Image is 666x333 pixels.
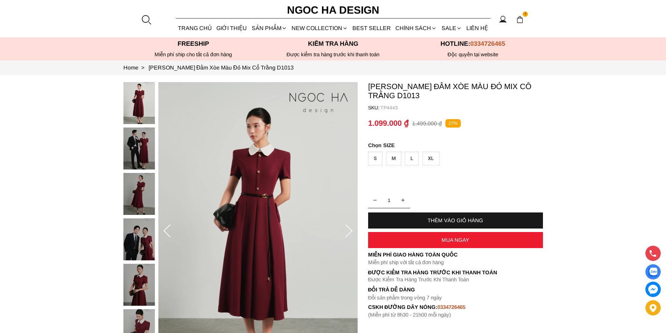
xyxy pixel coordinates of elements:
[368,217,543,223] div: THÊM VÀO GIỎ HÀNG
[645,282,661,297] a: messenger
[176,19,214,37] a: TRANG CHỦ
[138,65,147,71] span: >
[368,252,458,258] font: Miễn phí giao hàng toàn quốc
[445,119,461,128] p: 27%
[368,304,438,310] font: cskh đường dây nóng:
[123,51,263,58] div: Miễn phí ship cho tất cả đơn hàng
[368,142,543,148] p: SIZE
[123,82,155,124] img: Claire Dress_ Đầm Xòe Màu Đỏ Mix Cổ Trằng D1013_mini_0
[123,40,263,48] p: Freeship
[263,51,403,58] p: Được kiểm tra hàng trước khi thanh toán
[350,19,393,37] a: BEST SELLER
[368,269,543,276] p: Được Kiểm Tra Hàng Trước Khi Thanh Toán
[368,105,380,110] h6: SKU:
[368,276,543,283] p: Được Kiểm Tra Hàng Trước Khi Thanh Toán
[368,119,409,128] p: 1.099.000 ₫
[393,19,439,37] div: Chính sách
[368,152,382,165] div: S
[380,105,543,110] p: TP4443
[123,173,155,215] img: Claire Dress_ Đầm Xòe Màu Đỏ Mix Cổ Trằng D1013_mini_2
[281,2,386,19] a: Ngoc Ha Design
[368,237,543,243] div: MUA NGAY
[368,193,410,207] input: Quantity input
[368,295,442,301] font: Đổi sản phẩm trong vòng 7 ngày
[123,128,155,169] img: Claire Dress_ Đầm Xòe Màu Đỏ Mix Cổ Trằng D1013_mini_1
[645,264,661,280] a: Display image
[464,19,490,37] a: LIÊN HỆ
[437,304,465,310] font: 0334726465
[422,152,439,165] div: XL
[368,259,444,265] font: Miễn phí ship với tất cả đơn hàng
[368,287,543,292] h6: Đổi trả dễ dàng
[470,40,505,47] span: 0334726465
[149,65,294,71] a: Link to Claire Dress_ Đầm Xòe Màu Đỏ Mix Cổ Trằng D1013
[368,312,451,318] font: (Miễn phí từ 8h30 - 21h00 mỗi ngày)
[439,19,464,37] a: SALE
[403,40,543,48] p: Hotline:
[386,152,401,165] div: M
[405,152,419,165] div: L
[516,16,524,23] img: img-CART-ICON-ksit0nf1
[214,19,249,37] a: GIỚI THIỆU
[523,12,528,17] span: 1
[412,120,442,127] p: 1.499.000 ₫
[123,65,149,71] a: Link to Home
[368,82,543,100] p: [PERSON_NAME] Đầm Xòe Màu Đỏ Mix Cổ Trằng D1013
[308,40,358,47] font: Kiểm tra hàng
[123,218,155,260] img: Claire Dress_ Đầm Xòe Màu Đỏ Mix Cổ Trằng D1013_mini_3
[289,19,350,37] a: NEW COLLECTION
[649,268,657,276] img: Display image
[123,264,155,306] img: Claire Dress_ Đầm Xòe Màu Đỏ Mix Cổ Trằng D1013_mini_4
[403,51,543,58] h6: Độc quyền tại website
[249,19,289,37] div: SẢN PHẨM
